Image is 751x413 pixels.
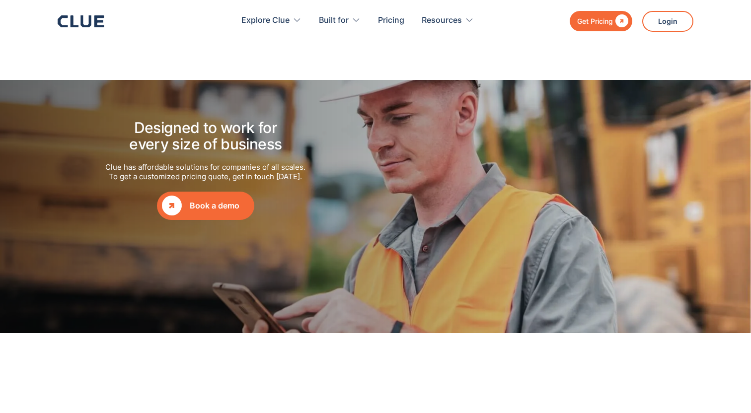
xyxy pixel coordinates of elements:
[82,120,329,152] h2: Designed to work for every size of business
[422,5,474,36] div: Resources
[422,5,462,36] div: Resources
[319,5,361,36] div: Built for
[642,11,693,32] a: Login
[319,5,349,36] div: Built for
[570,11,632,31] a: Get Pricing
[82,162,329,182] p: Clue has affordable solutions for companies of all scales. To get a customized pricing quote, get...
[190,200,239,212] div: Book a demo
[162,200,182,212] div: 
[378,5,404,36] a: Pricing
[157,192,254,220] a: Book a demo
[613,15,628,27] div: 
[241,5,290,36] div: Explore Clue
[577,15,613,27] div: Get Pricing
[241,5,301,36] div: Explore Clue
